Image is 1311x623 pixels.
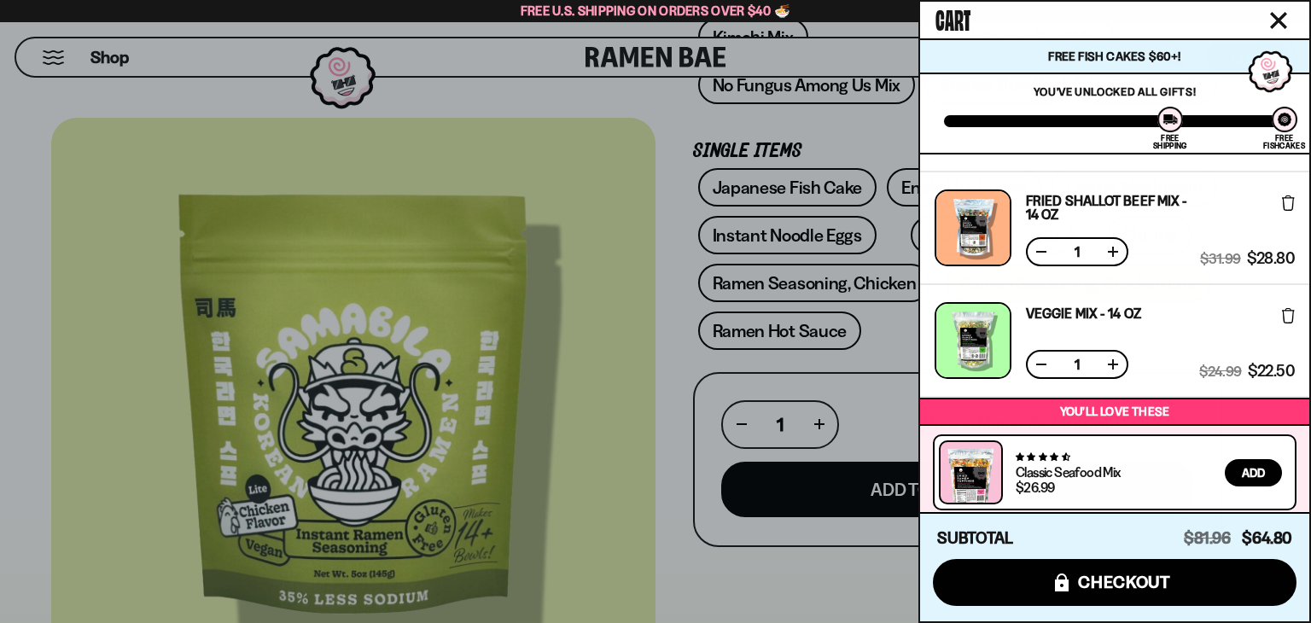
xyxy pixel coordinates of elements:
[1063,358,1091,371] span: 1
[1199,364,1241,379] span: $24.99
[1266,8,1291,33] button: Close cart
[1200,251,1240,266] span: $31.99
[933,559,1296,606] button: checkout
[1242,467,1265,479] span: Add
[1247,251,1295,266] span: $28.80
[1263,134,1305,149] div: Free Fishcakes
[1063,245,1091,259] span: 1
[937,530,1013,547] h4: Subtotal
[1048,49,1180,64] span: Free Fish Cakes $60+!
[1225,459,1282,486] button: Add
[924,404,1305,420] p: You’ll love these
[1026,306,1141,320] a: Veggie Mix - 14 OZ
[1026,194,1200,221] a: Fried Shallot Beef Mix - 14 OZ
[1248,364,1295,379] span: $22.50
[935,1,970,35] span: Cart
[1242,528,1292,548] span: $64.80
[1016,451,1069,463] span: 4.68 stars
[1078,573,1171,591] span: checkout
[944,84,1285,98] p: You've unlocked all gifts!
[1184,528,1231,548] span: $81.96
[1153,134,1186,149] div: Free Shipping
[1016,463,1121,480] a: Classic Seafood Mix
[521,3,791,19] span: Free U.S. Shipping on Orders over $40 🍜
[1016,480,1054,494] div: $26.99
